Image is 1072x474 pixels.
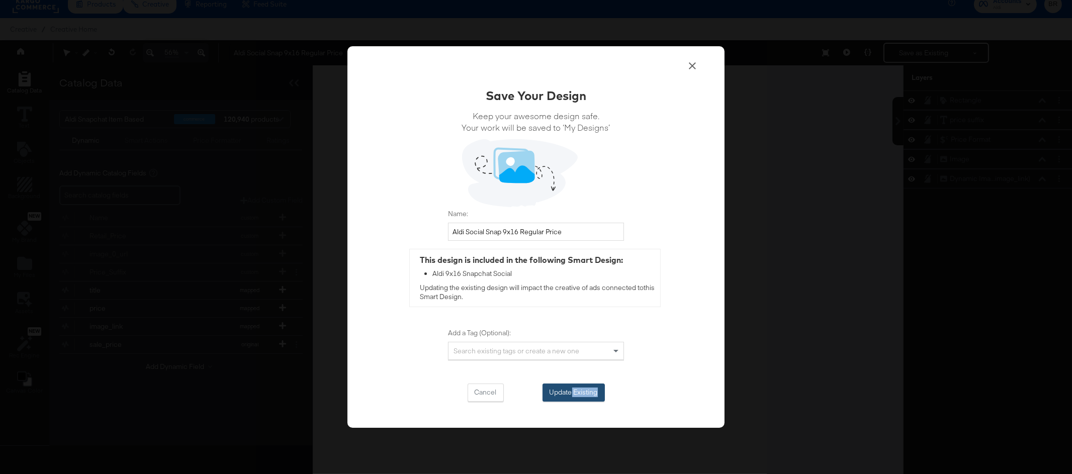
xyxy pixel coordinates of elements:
[486,87,586,104] div: Save Your Design
[420,254,655,266] div: This design is included in the following Smart Design:
[449,342,623,359] div: Search existing tags or create a new one
[462,110,610,122] span: Keep your awesome design safe.
[410,249,660,307] div: Updating the existing design will impact the creative of ads connected to this Smart Design .
[462,122,610,133] span: Your work will be saved to ‘My Designs’
[543,384,605,402] button: Update Existing
[468,384,504,402] button: Cancel
[448,209,624,219] label: Name:
[448,328,624,338] label: Add a Tag (Optional):
[432,269,655,279] div: Aldi 9x16 Snapchat Social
